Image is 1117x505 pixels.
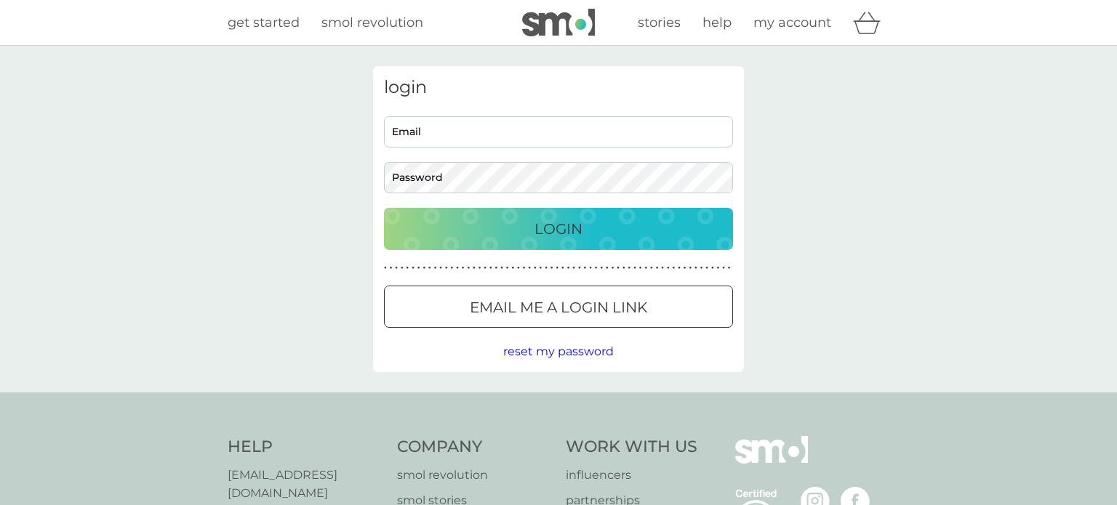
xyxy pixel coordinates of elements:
p: ● [528,264,531,272]
span: stories [638,15,681,31]
p: ● [689,264,692,272]
button: reset my password [503,342,614,361]
p: ● [473,264,476,272]
p: ● [384,264,387,272]
h4: Help [228,436,383,458]
a: influencers [566,466,697,485]
p: ● [407,264,409,272]
a: smol revolution [321,12,423,33]
p: ● [511,264,514,272]
p: ● [639,264,642,272]
p: ● [451,264,454,272]
p: ● [551,264,553,272]
p: ● [606,264,609,272]
span: reset my password [503,344,614,358]
p: ● [617,264,620,272]
p: ● [572,264,575,272]
span: get started [228,15,300,31]
p: ● [534,264,537,272]
button: Login [384,208,733,250]
a: [EMAIL_ADDRESS][DOMAIN_NAME] [228,466,383,503]
p: ● [456,264,459,272]
p: ● [567,264,570,272]
p: ● [644,264,647,272]
span: smol revolution [321,15,423,31]
p: ● [417,264,420,272]
p: ● [705,264,708,272]
p: ● [633,264,636,272]
a: help [702,12,732,33]
h4: Work With Us [566,436,697,458]
p: ● [423,264,425,272]
p: Login [535,217,582,241]
p: ● [489,264,492,272]
p: ● [650,264,653,272]
p: ● [700,264,703,272]
h4: Company [397,436,552,458]
p: ● [661,264,664,272]
p: ● [684,264,686,272]
p: ● [717,264,720,272]
p: ● [462,264,465,272]
p: ● [612,264,614,272]
p: ● [628,264,631,272]
p: ● [673,264,676,272]
p: ● [622,264,625,272]
img: smol [522,9,595,36]
p: ● [523,264,526,272]
p: ● [484,264,487,272]
p: ● [694,264,697,272]
span: my account [753,15,831,31]
p: ● [711,264,714,272]
p: ● [479,264,481,272]
a: smol revolution [397,466,552,485]
p: ● [506,264,509,272]
p: ● [589,264,592,272]
p: ● [556,264,558,272]
a: get started [228,12,300,33]
p: ● [467,264,470,272]
p: Email me a login link [470,296,647,319]
p: ● [728,264,731,272]
p: ● [584,264,587,272]
a: my account [753,12,831,33]
button: Email me a login link [384,286,733,328]
p: ● [517,264,520,272]
p: ● [445,264,448,272]
p: ● [412,264,415,272]
p: ● [395,264,398,272]
p: ● [722,264,725,272]
a: stories [638,12,681,33]
p: ● [401,264,404,272]
p: ● [667,264,670,272]
p: ● [439,264,442,272]
h3: login [384,77,733,98]
p: ● [678,264,681,272]
span: help [702,15,732,31]
div: basket [853,8,889,37]
img: smol [735,436,808,485]
p: ● [540,264,543,272]
p: ● [595,264,598,272]
p: ● [656,264,659,272]
p: ● [600,264,603,272]
p: ● [578,264,581,272]
p: ● [428,264,431,272]
p: ● [434,264,437,272]
p: ● [390,264,393,272]
p: ● [561,264,564,272]
p: ● [545,264,548,272]
p: ● [495,264,498,272]
p: ● [500,264,503,272]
